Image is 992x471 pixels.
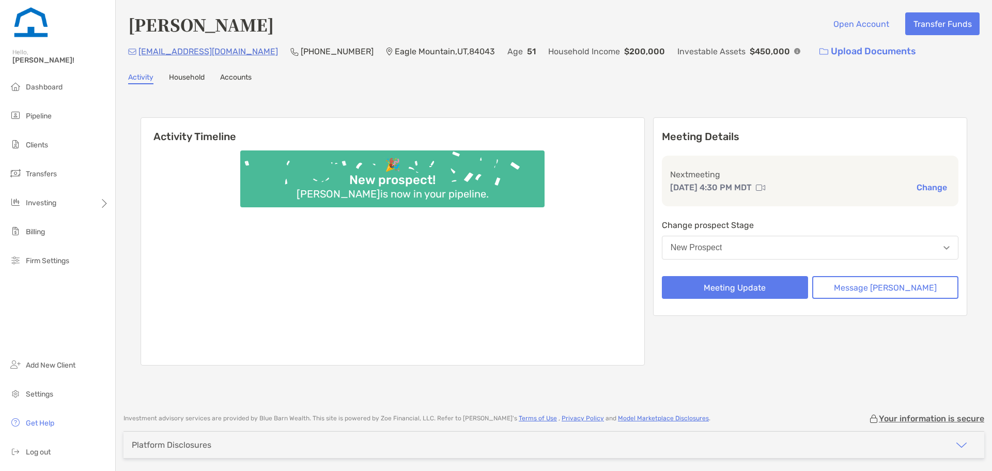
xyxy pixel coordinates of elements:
p: Your information is secure [879,414,984,423]
span: Investing [26,199,56,207]
button: Change [913,182,950,193]
span: Get Help [26,419,54,428]
button: New Prospect [662,236,958,260]
a: Household [169,73,205,84]
img: logout icon [9,445,22,458]
img: clients icon [9,138,22,150]
p: Investable Assets [677,45,746,58]
span: Dashboard [26,83,63,92]
img: pipeline icon [9,109,22,121]
img: investing icon [9,196,22,208]
div: [PERSON_NAME] is now in your pipeline. [292,188,493,200]
img: get-help icon [9,416,22,429]
img: communication type [756,184,765,192]
span: Transfers [26,170,57,178]
img: firm-settings icon [9,254,22,266]
span: Settings [26,390,53,399]
p: Investment advisory services are provided by Blue Barn Wealth . This site is powered by Zoe Finan... [123,415,710,422]
div: 🎉 [381,158,405,173]
p: 51 [527,45,536,58]
img: billing icon [9,225,22,237]
img: icon arrow [955,439,968,451]
p: Eagle Mountain , UT , 84043 [395,45,495,58]
img: settings icon [9,387,22,400]
img: button icon [819,48,828,55]
img: Open dropdown arrow [943,246,950,250]
span: Log out [26,448,51,457]
a: Terms of Use [519,415,557,422]
img: dashboard icon [9,80,22,93]
button: Message [PERSON_NAME] [812,276,958,299]
p: Change prospect Stage [662,219,958,232]
p: [EMAIL_ADDRESS][DOMAIN_NAME] [138,45,278,58]
div: New prospect! [345,173,440,188]
img: transfers icon [9,167,22,179]
button: Open Account [825,12,897,35]
div: Platform Disclosures [132,440,211,450]
h6: Activity Timeline [141,118,644,143]
a: Upload Documents [813,40,923,63]
p: $200,000 [624,45,665,58]
button: Meeting Update [662,276,808,299]
a: Activity [128,73,153,84]
p: Meeting Details [662,130,958,143]
span: Add New Client [26,361,75,370]
h4: [PERSON_NAME] [128,12,274,36]
p: [DATE] 4:30 PM MDT [670,181,752,194]
a: Accounts [220,73,252,84]
p: Household Income [548,45,620,58]
img: Location Icon [386,48,393,56]
div: New Prospect [671,243,722,252]
img: Info Icon [794,48,800,54]
span: [PERSON_NAME]! [12,56,109,65]
span: Pipeline [26,112,52,120]
img: Zoe Logo [12,4,50,41]
a: Model Marketplace Disclosures [618,415,709,422]
p: [PHONE_NUMBER] [301,45,374,58]
p: Age [507,45,523,58]
img: Phone Icon [290,48,299,56]
span: Clients [26,141,48,149]
p: Next meeting [670,168,950,181]
p: $450,000 [750,45,790,58]
a: Privacy Policy [562,415,604,422]
img: Email Icon [128,49,136,55]
span: Firm Settings [26,256,69,265]
button: Transfer Funds [905,12,980,35]
span: Billing [26,227,45,236]
img: add_new_client icon [9,358,22,371]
